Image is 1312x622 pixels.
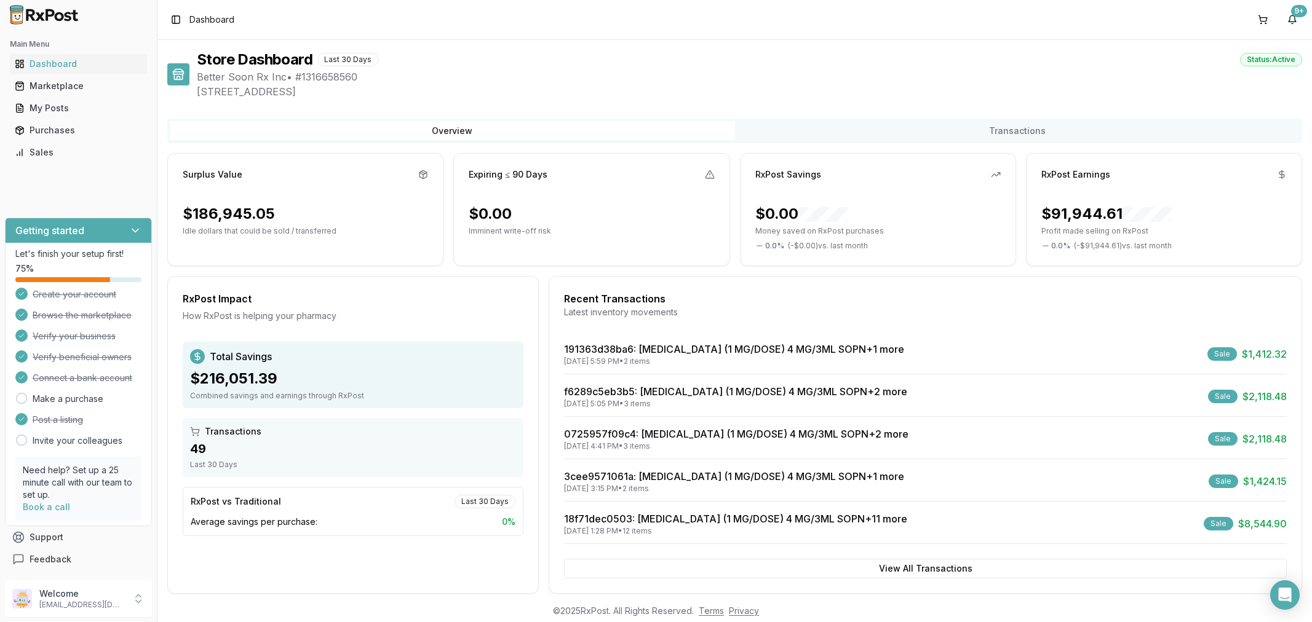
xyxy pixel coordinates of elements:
[33,330,116,342] span: Verify your business
[10,39,147,49] h2: Main Menu
[15,248,141,260] p: Let's finish your setup first!
[1291,5,1307,17] div: 9+
[33,351,132,363] span: Verify beneficial owners
[39,600,125,610] p: [EMAIL_ADDRESS][DOMAIN_NAME]
[1051,241,1070,251] span: 0.0 %
[755,226,1001,236] p: Money saved on RxPost purchases
[755,204,848,224] div: $0.00
[33,435,122,447] a: Invite your colleagues
[455,495,515,508] div: Last 30 Days
[15,262,34,275] span: 75 %
[469,226,714,236] p: Imminent write-off risk
[788,241,868,251] span: ( - $0.00 ) vs. last month
[564,306,1287,318] div: Latest inventory movements
[189,14,234,26] span: Dashboard
[190,440,516,457] div: 49
[564,470,904,482] a: 3cee9571061a: [MEDICAL_DATA] (1 MG/DOSE) 4 MG/3ML SOPN+1 more
[197,69,1302,84] span: Better Soon Rx Inc • # 1316658560
[33,414,83,426] span: Post a listing
[1209,474,1238,488] div: Sale
[5,76,152,96] button: Marketplace
[5,54,152,74] button: Dashboard
[210,349,272,364] span: Total Savings
[317,53,378,66] div: Last 30 Days
[39,588,125,600] p: Welcome
[469,204,512,224] div: $0.00
[205,425,261,438] span: Transactions
[197,84,1302,99] span: [STREET_ADDRESS]
[33,372,132,384] span: Connect a bank account
[1204,517,1233,530] div: Sale
[564,526,907,536] div: [DATE] 1:28 PM • 12 items
[190,460,516,470] div: Last 30 Days
[1242,389,1287,404] span: $2,118.48
[729,605,759,616] a: Privacy
[564,428,908,440] a: 0725957f09c4: [MEDICAL_DATA] (1 MG/DOSE) 4 MG/3ML SOPN+2 more
[15,58,142,70] div: Dashboard
[765,241,784,251] span: 0.0 %
[23,464,134,501] p: Need help? Set up a 25 minute call with our team to set up.
[1074,241,1172,251] span: ( - $91,944.61 ) vs. last month
[190,369,516,388] div: $216,051.39
[1270,580,1300,610] div: Open Intercom Messenger
[5,120,152,140] button: Purchases
[1282,10,1302,30] button: 9+
[10,119,147,141] a: Purchases
[33,309,132,321] span: Browse the marketplace
[1240,53,1302,66] div: Status: Active
[564,343,904,355] a: 191363d38ba6: [MEDICAL_DATA] (1 MG/DOSE) 4 MG/3ML SOPN+1 more
[183,310,523,322] div: How RxPost is helping your pharmacy
[5,5,84,25] img: RxPost Logo
[564,399,907,409] div: [DATE] 5:05 PM • 3 items
[564,513,907,525] a: 18f71dec0503: [MEDICAL_DATA] (1 MG/DOSE) 4 MG/3ML SOPN+11 more
[1207,347,1237,361] div: Sale
[564,385,907,398] a: f6289c5eb3b5: [MEDICAL_DATA] (1 MG/DOSE) 4 MG/3ML SOPN+2 more
[23,502,70,512] a: Book a call
[5,143,152,162] button: Sales
[502,516,515,528] span: 0 %
[564,356,904,366] div: [DATE] 5:59 PM • 2 items
[1243,474,1287,489] span: $1,424.15
[10,97,147,119] a: My Posts
[755,168,821,181] div: RxPost Savings
[15,102,142,114] div: My Posts
[197,50,312,69] h1: Store Dashboard
[1238,516,1287,531] span: $8,544.90
[15,124,142,136] div: Purchases
[1242,431,1287,446] span: $2,118.48
[564,441,908,451] div: [DATE] 4:41 PM • 3 items
[699,605,724,616] a: Terms
[564,484,904,494] div: [DATE] 3:15 PM • 2 items
[15,80,142,92] div: Marketplace
[1041,204,1172,224] div: $91,944.61
[1208,390,1238,403] div: Sale
[5,526,152,548] button: Support
[5,98,152,118] button: My Posts
[30,553,71,565] span: Feedback
[10,75,147,97] a: Marketplace
[10,141,147,163] a: Sales
[5,548,152,570] button: Feedback
[564,559,1287,578] button: View All Transactions
[1041,226,1287,236] p: Profit made selling on RxPost
[469,168,547,181] div: Expiring ≤ 90 Days
[12,589,32,608] img: User avatar
[170,121,735,141] button: Overview
[183,168,242,181] div: Surplus Value
[15,223,84,238] h3: Getting started
[1208,432,1238,446] div: Sale
[735,121,1300,141] button: Transactions
[183,226,428,236] p: Idle dollars that could be sold / transferred
[1041,168,1110,181] div: RxPost Earnings
[189,14,234,26] nav: breadcrumb
[190,391,516,401] div: Combined savings and earnings through RxPost
[564,291,1287,306] div: Recent Transactions
[10,53,147,75] a: Dashboard
[191,495,281,508] div: RxPost vs Traditional
[1242,347,1287,361] span: $1,412.32
[191,516,317,528] span: Average savings per purchase:
[15,146,142,159] div: Sales
[33,393,103,405] a: Make a purchase
[183,291,523,306] div: RxPost Impact
[33,288,116,301] span: Create your account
